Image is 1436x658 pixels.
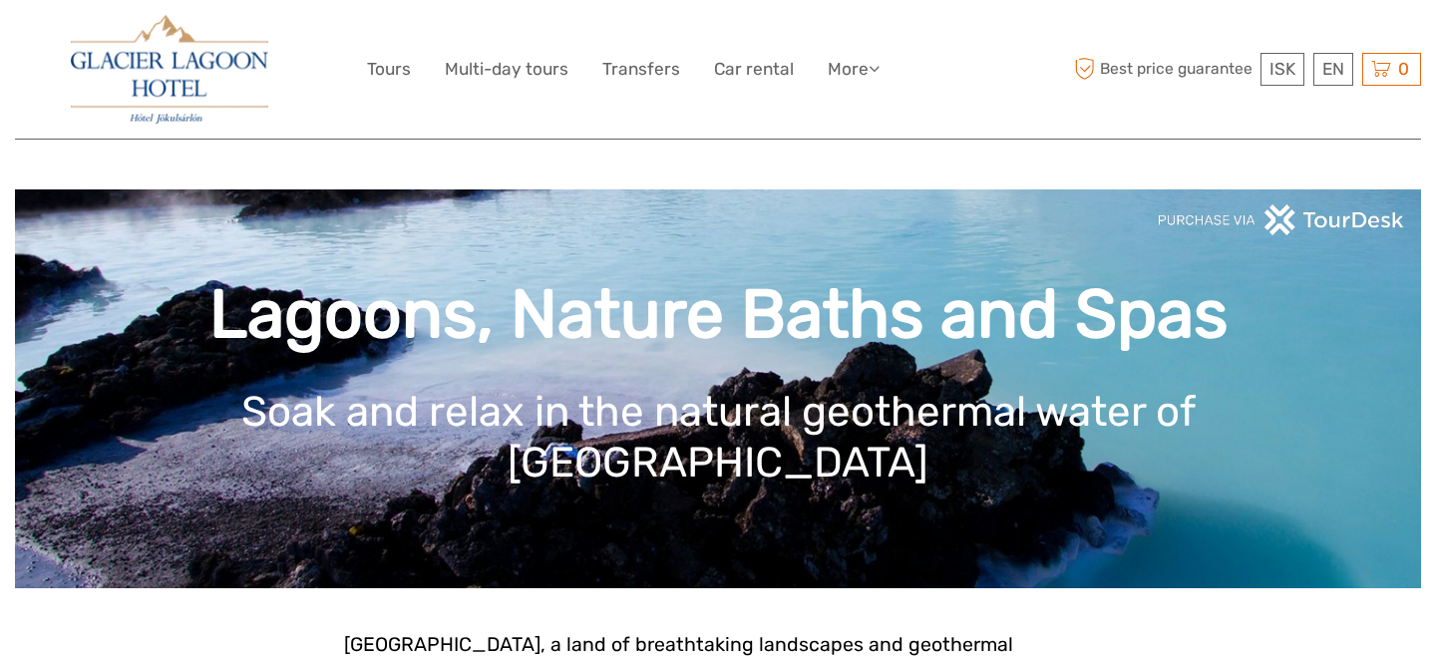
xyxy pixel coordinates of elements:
img: PurchaseViaTourDeskwhite.png [1157,204,1406,235]
a: Multi-day tours [445,55,568,84]
div: EN [1313,53,1353,86]
a: Transfers [602,55,680,84]
img: 2790-86ba44ba-e5e5-4a53-8ab7-28051417b7bc_logo_big.jpg [71,15,268,124]
h1: Soak and relax in the natural geothermal water of [GEOGRAPHIC_DATA] [45,387,1391,488]
span: ISK [1269,59,1295,79]
a: Car rental [714,55,794,84]
a: Tours [367,55,411,84]
span: 0 [1395,59,1412,79]
h1: Lagoons, Nature Baths and Spas [45,274,1391,355]
span: Best price guarantee [1070,53,1256,86]
a: More [828,55,880,84]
